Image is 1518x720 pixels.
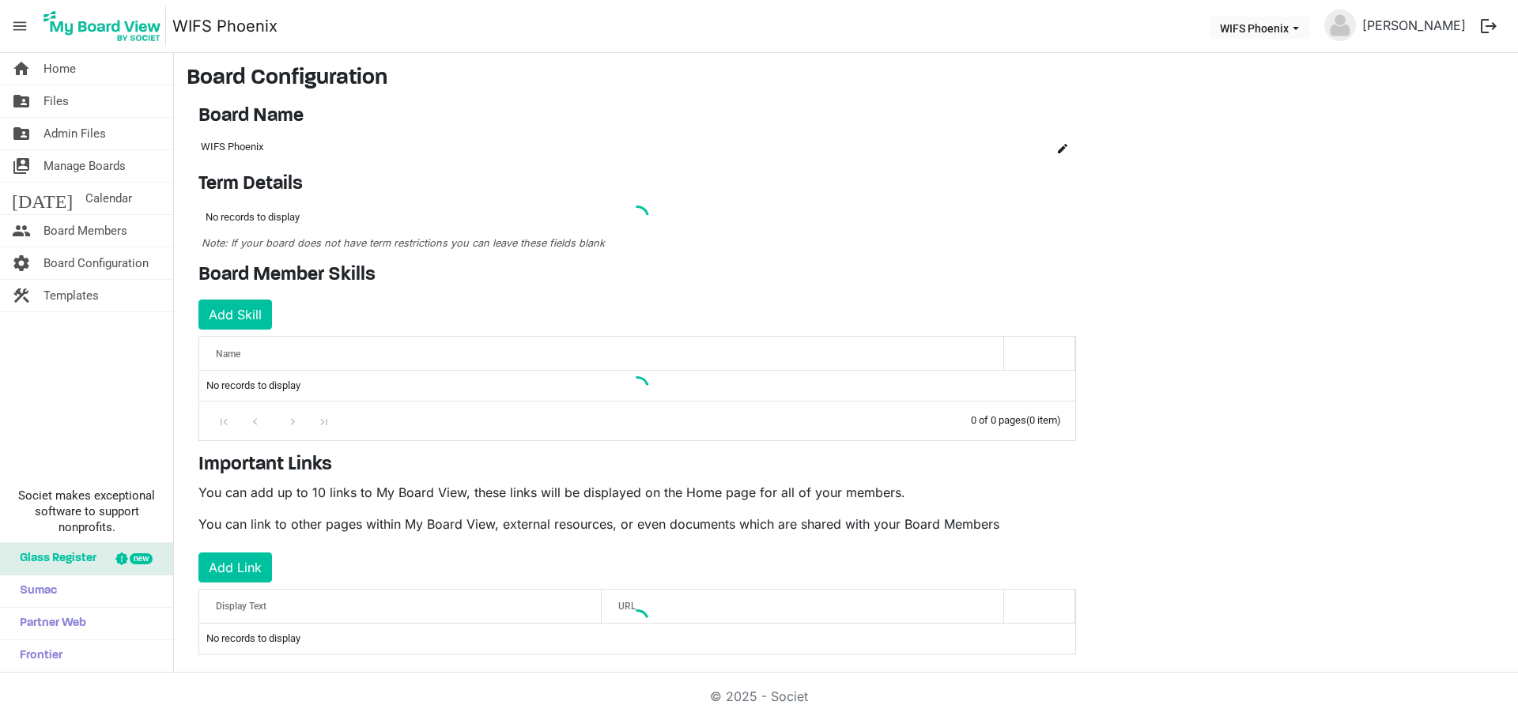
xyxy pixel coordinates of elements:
[12,575,57,607] span: Sumac
[12,608,86,639] span: Partner Web
[43,247,149,279] span: Board Configuration
[187,66,1505,92] h3: Board Configuration
[198,552,272,582] button: Add Link
[198,483,1076,502] p: You can add up to 10 links to My Board View, these links will be displayed on the Home page for a...
[5,11,35,41] span: menu
[12,247,31,279] span: settings
[1021,134,1076,160] td: is Command column column header
[43,280,99,311] span: Templates
[43,118,106,149] span: Admin Files
[12,150,31,182] span: switch_account
[43,150,126,182] span: Manage Boards
[12,118,31,149] span: folder_shared
[43,85,69,117] span: Files
[198,105,1076,128] h4: Board Name
[12,183,73,214] span: [DATE]
[12,543,96,575] span: Glass Register
[12,640,62,672] span: Frontier
[43,53,76,85] span: Home
[710,688,808,704] a: © 2025 - Societ
[12,280,31,311] span: construction
[1472,9,1505,43] button: logout
[198,300,272,330] button: Add Skill
[39,6,172,46] a: My Board View Logo
[1324,9,1356,41] img: no-profile-picture.svg
[1356,9,1472,41] a: [PERSON_NAME]
[12,53,31,85] span: home
[172,10,278,42] a: WIFS Phoenix
[198,515,1076,533] p: You can link to other pages within My Board View, external resources, or even documents which are...
[1210,17,1309,39] button: WIFS Phoenix dropdownbutton
[85,183,132,214] span: Calendar
[130,553,153,564] div: new
[198,173,1076,196] h4: Term Details
[39,6,166,46] img: My Board View Logo
[7,488,166,535] span: Societ makes exceptional software to support nonprofits.
[198,264,1076,287] h4: Board Member Skills
[198,134,1021,160] td: WIFS Phoenix column header Name
[198,454,1076,477] h4: Important Links
[12,85,31,117] span: folder_shared
[43,215,127,247] span: Board Members
[12,215,31,247] span: people
[1052,136,1074,158] button: Edit
[202,237,605,249] span: Note: If your board does not have term restrictions you can leave these fields blank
